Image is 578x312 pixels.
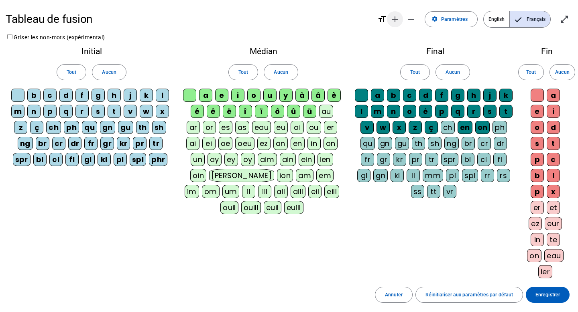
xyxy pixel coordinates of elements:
[274,185,287,198] div: ail
[529,217,542,230] div: ez
[291,185,306,198] div: aill
[547,201,560,214] div: et
[373,169,388,182] div: gn
[436,64,470,80] button: Aucun
[223,105,236,118] div: ë
[560,14,569,24] mat-icon: open_in_full
[247,89,261,102] div: o
[156,105,169,118] div: x
[133,137,147,150] div: pr
[203,121,216,134] div: or
[377,153,390,166] div: gr
[357,169,370,182] div: gl
[57,64,86,80] button: Tout
[483,105,497,118] div: s
[385,291,403,299] span: Annuler
[238,68,248,77] span: Tout
[92,89,105,102] div: g
[409,121,422,134] div: z
[152,121,166,134] div: sh
[291,121,304,134] div: oi
[531,137,544,150] div: s
[59,89,73,102] div: d
[535,291,560,299] span: Enregistrer
[224,153,238,166] div: ey
[274,121,288,134] div: eu
[550,64,575,80] button: Aucun
[185,185,199,198] div: im
[277,169,293,182] div: ion
[410,68,420,77] span: Tout
[257,137,271,150] div: ez
[299,153,314,166] div: ein
[451,105,464,118] div: q
[271,105,284,118] div: ô
[316,169,334,182] div: em
[102,68,116,77] span: Aucun
[527,47,567,56] h2: Fin
[547,233,560,246] div: te
[149,153,167,166] div: phr
[531,201,544,214] div: er
[547,153,560,166] div: c
[81,153,95,166] div: gl
[36,137,49,150] div: br
[427,185,440,198] div: tt
[407,169,420,182] div: ll
[241,153,255,166] div: oy
[411,185,424,198] div: ss
[27,105,41,118] div: n
[190,169,206,182] div: oin
[241,201,261,214] div: ouill
[311,89,325,102] div: â
[33,153,47,166] div: bl
[423,169,443,182] div: mm
[215,89,228,102] div: e
[319,105,334,118] div: au
[30,121,43,134] div: ç
[317,153,333,166] div: ien
[279,89,293,102] div: y
[377,121,390,134] div: w
[371,89,384,102] div: a
[68,137,82,150] div: dr
[526,287,570,303] button: Enregistrer
[18,137,33,150] div: ng
[13,153,31,166] div: spr
[493,153,507,166] div: fl
[307,121,321,134] div: ou
[124,105,137,118] div: v
[375,287,413,303] button: Annuler
[547,105,560,118] div: i
[149,137,163,150] div: tr
[258,153,277,166] div: aim
[280,153,296,166] div: ain
[441,153,458,166] div: spr
[387,105,400,118] div: n
[202,137,216,150] div: ei
[67,68,76,77] span: Tout
[98,153,111,166] div: kl
[307,137,321,150] div: in
[303,105,316,118] div: ü
[11,105,24,118] div: m
[6,8,372,30] h1: Tableau de fusion
[82,121,97,134] div: qu
[409,153,422,166] div: pr
[65,153,79,166] div: fl
[11,47,172,56] h2: Initial
[431,16,438,22] mat-icon: settings
[187,121,200,134] div: ar
[284,201,303,214] div: euill
[324,121,337,134] div: er
[441,121,455,134] div: ch
[291,137,305,150] div: en
[441,15,468,24] span: Paramètres
[296,169,313,182] div: am
[547,137,560,150] div: t
[481,169,494,182] div: rr
[403,89,416,102] div: c
[136,121,149,134] div: th
[295,89,309,102] div: à
[403,105,416,118] div: o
